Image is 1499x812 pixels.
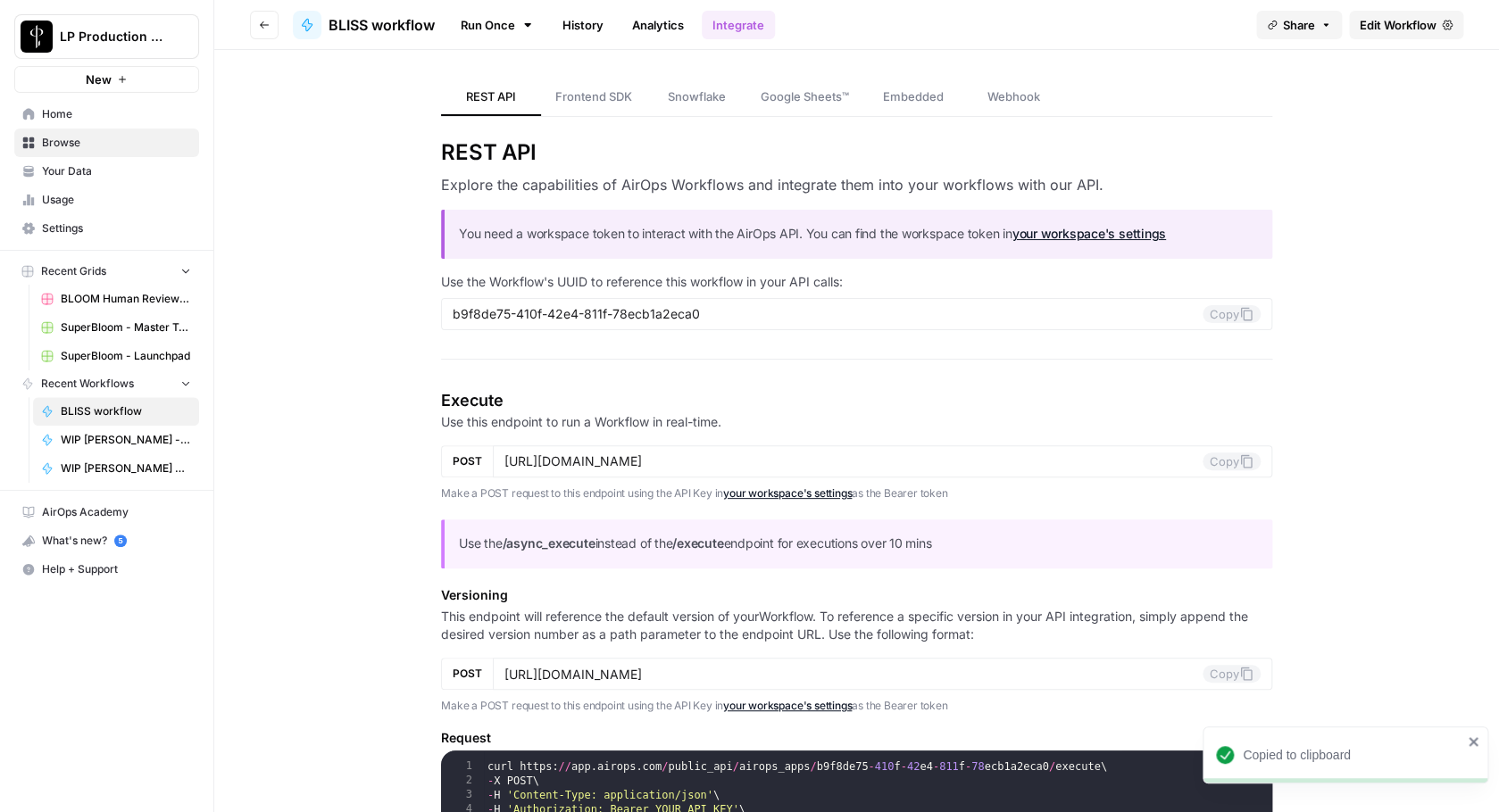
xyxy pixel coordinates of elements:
[761,87,849,105] span: Google Sheets™
[1256,11,1342,39] button: Share
[61,291,191,307] span: BLOOM Human Review (ver2)
[42,504,191,520] span: AirOps Academy
[441,388,1272,413] h4: Execute
[14,100,199,128] a: Home
[33,397,199,426] a: BLISS workflow
[441,759,484,774] div: 1
[86,70,112,88] span: New
[441,608,1272,643] p: This endpoint will reference the default version of your Workflow . To reference a specific versi...
[668,87,726,105] span: Snowflake
[33,285,199,313] a: BLOOM Human Review (ver2)
[1203,452,1261,470] button: Copy
[459,534,1258,554] p: Use the instead of the endpoint for executions over 10 mins
[118,536,122,545] text: 5
[114,534,127,547] a: 5
[42,192,191,208] span: Usage
[441,729,1272,747] h5: Request
[293,11,435,39] a: BLISS workflow
[987,87,1040,105] span: Webhook
[441,788,484,802] div: 3
[14,370,199,397] button: Recent Workflows
[41,263,106,279] span: Recent Grids
[459,224,1258,244] p: You need a workspace token to interact with the AirOps API. You can find the workspace token in
[621,11,695,39] a: Analytics
[42,220,191,236] span: Settings
[14,66,199,93] button: New
[646,79,746,116] a: Snowflake
[863,79,963,116] a: Embedded
[14,14,199,59] button: Workspace: LP Production Workloads
[33,426,199,454] a: WIP [PERSON_NAME] - Heavy LP Blog Refresh for LLM Search Friendliness
[14,555,199,584] button: Help + Support
[702,11,775,39] a: Integrate
[746,79,863,116] a: Google Sheets™
[1468,734,1480,749] button: close
[21,21,53,53] img: LP Production Workloads Logo
[42,163,191,179] span: Your Data
[61,460,191,476] span: WIP [PERSON_NAME] Blog writer
[441,774,484,788] div: 2
[963,79,1063,116] a: Webhook
[14,258,199,285] button: Recent Grids
[883,87,944,105] span: Embedded
[15,527,198,554] div: What's new?
[441,413,1272,431] p: Use this endpoint to run a Workflow in real-time.
[503,535,595,551] strong: /async_execute
[42,135,191,151] span: Browse
[541,79,646,116] a: Frontend SDK
[61,348,191,364] span: SuperBloom - Launchpad
[441,79,541,116] a: REST API
[1283,16,1315,34] span: Share
[723,486,852,500] a: your workspace's settings
[441,138,1272,167] h2: REST API
[441,485,1272,502] p: Make a POST request to this endpoint using the API Key in as the Bearer token
[441,273,1272,291] p: Use the Workflow's UUID to reference this workflow in your API calls:
[1012,226,1166,241] a: your workspace's settings
[441,697,1272,715] p: Make a POST request to this endpoint using the API Key in as the Bearer token
[1243,746,1462,764] div: Copied to clipboard
[14,498,199,526] a: AirOps Academy
[441,174,1272,195] h3: Explore the capabilities of AirOps Workflows and integrate them into your workflows with our API.
[42,106,191,122] span: Home
[41,376,134,392] span: Recent Workflows
[1349,11,1463,39] a: Edit Workflow
[555,87,632,105] span: Frontend SDK
[466,87,516,105] span: REST API
[61,319,191,336] span: SuperBloom - Master Topic List
[453,666,482,682] span: POST
[1203,305,1261,323] button: Copy
[1360,16,1437,34] span: Edit Workflow
[33,342,199,370] a: SuperBloom - Launchpad
[672,535,723,551] strong: /execute
[42,561,191,577] span: Help + Support
[60,28,168,46] span: LP Production Workloads
[14,214,199,243] a: Settings
[14,186,199,214] a: Usage
[723,699,852,712] a: your workspace's settings
[61,432,191,448] span: WIP [PERSON_NAME] - Heavy LP Blog Refresh for LLM Search Friendliness
[552,11,614,39] a: History
[453,453,482,469] span: POST
[33,313,199,342] a: SuperBloom - Master Topic List
[14,128,199,157] a: Browse
[1203,665,1261,683] button: Copy
[61,403,191,419] span: BLISS workflow
[329,14,435,36] span: BLISS workflow
[14,157,199,186] a: Your Data
[33,454,199,483] a: WIP [PERSON_NAME] Blog writer
[441,586,1272,604] h5: Versioning
[449,10,545,40] a: Run Once
[14,526,199,555] button: What's new? 5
